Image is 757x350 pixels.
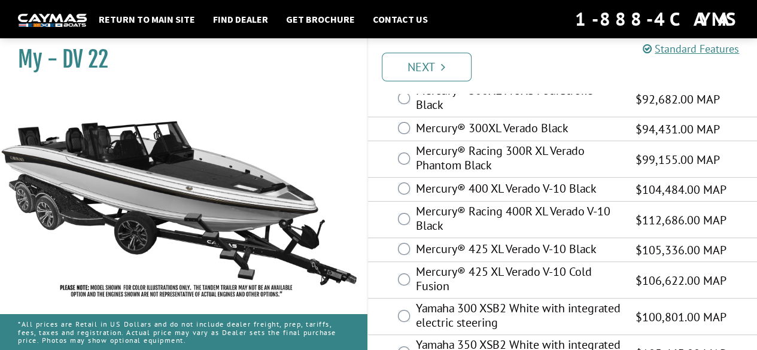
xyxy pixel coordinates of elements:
h1: My - DV 22 [18,46,337,73]
a: Standard Features [643,42,739,56]
span: $104,484.00 MAP [636,181,726,199]
label: Yamaha 300 XSB2 White with integrated electric steering [416,301,621,333]
label: Mercury® Racing 300R XL Verado Phantom Black [416,144,621,175]
div: 1-888-4CAYMAS [575,6,739,32]
span: $112,686.00 MAP [636,211,726,229]
span: $105,336.00 MAP [636,241,726,259]
label: Mercury® Racing 400R XL Verado V-10 Black [416,204,621,236]
span: $92,682.00 MAP [636,90,720,108]
label: Mercury® 300XL ProXS FourStroke Black [416,83,621,115]
label: Mercury® 425 XL Verado V-10 Black [416,242,621,259]
span: $106,622.00 MAP [636,272,726,290]
label: Mercury® 425 XL Verado V-10 Cold Fusion [416,264,621,296]
label: Mercury® 400 XL Verado V-10 Black [416,181,621,199]
a: Contact Us [367,11,434,27]
span: $99,155.00 MAP [636,151,720,169]
a: Get Brochure [280,11,361,27]
a: Return to main site [93,11,201,27]
img: white-logo-c9c8dbefe5ff5ceceb0f0178aa75bf4bb51f6bca0971e226c86eb53dfe498488.png [18,14,87,26]
a: Find Dealer [207,11,274,27]
span: $100,801.00 MAP [636,308,726,326]
label: Mercury® 300XL Verado Black [416,121,621,138]
p: *All prices are Retail in US Dollars and do not include dealer freight, prep, tariffs, fees, taxe... [18,314,349,350]
span: $94,431.00 MAP [636,120,720,138]
a: Next [382,53,472,81]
